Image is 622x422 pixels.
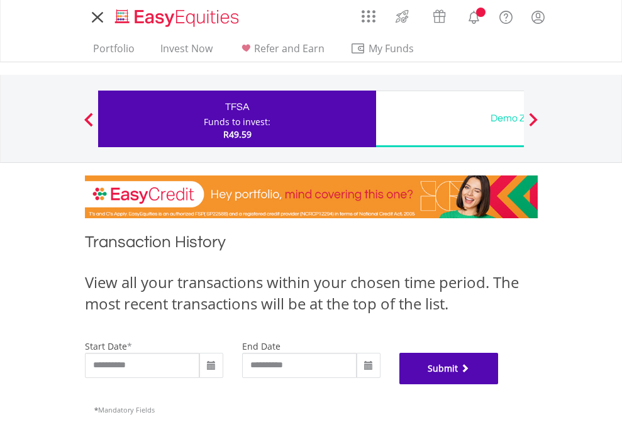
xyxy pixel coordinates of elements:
[204,116,270,128] div: Funds to invest:
[155,42,218,62] a: Invest Now
[458,3,490,28] a: Notifications
[88,42,140,62] a: Portfolio
[110,3,244,28] a: Home page
[106,98,369,116] div: TFSA
[521,119,546,131] button: Next
[85,175,538,218] img: EasyCredit Promotion Banner
[522,3,554,31] a: My Profile
[85,340,127,352] label: start date
[490,3,522,28] a: FAQ's and Support
[76,119,101,131] button: Previous
[254,42,325,55] span: Refer and Earn
[392,6,413,26] img: thrive-v2.svg
[94,405,155,414] span: Mandatory Fields
[429,6,450,26] img: vouchers-v2.svg
[362,9,375,23] img: grid-menu-icon.svg
[399,353,499,384] button: Submit
[85,231,538,259] h1: Transaction History
[350,40,433,57] span: My Funds
[353,3,384,23] a: AppsGrid
[223,128,252,140] span: R49.59
[421,3,458,26] a: Vouchers
[113,8,244,28] img: EasyEquities_Logo.png
[242,340,280,352] label: end date
[233,42,330,62] a: Refer and Earn
[85,272,538,315] div: View all your transactions within your chosen time period. The most recent transactions will be a...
